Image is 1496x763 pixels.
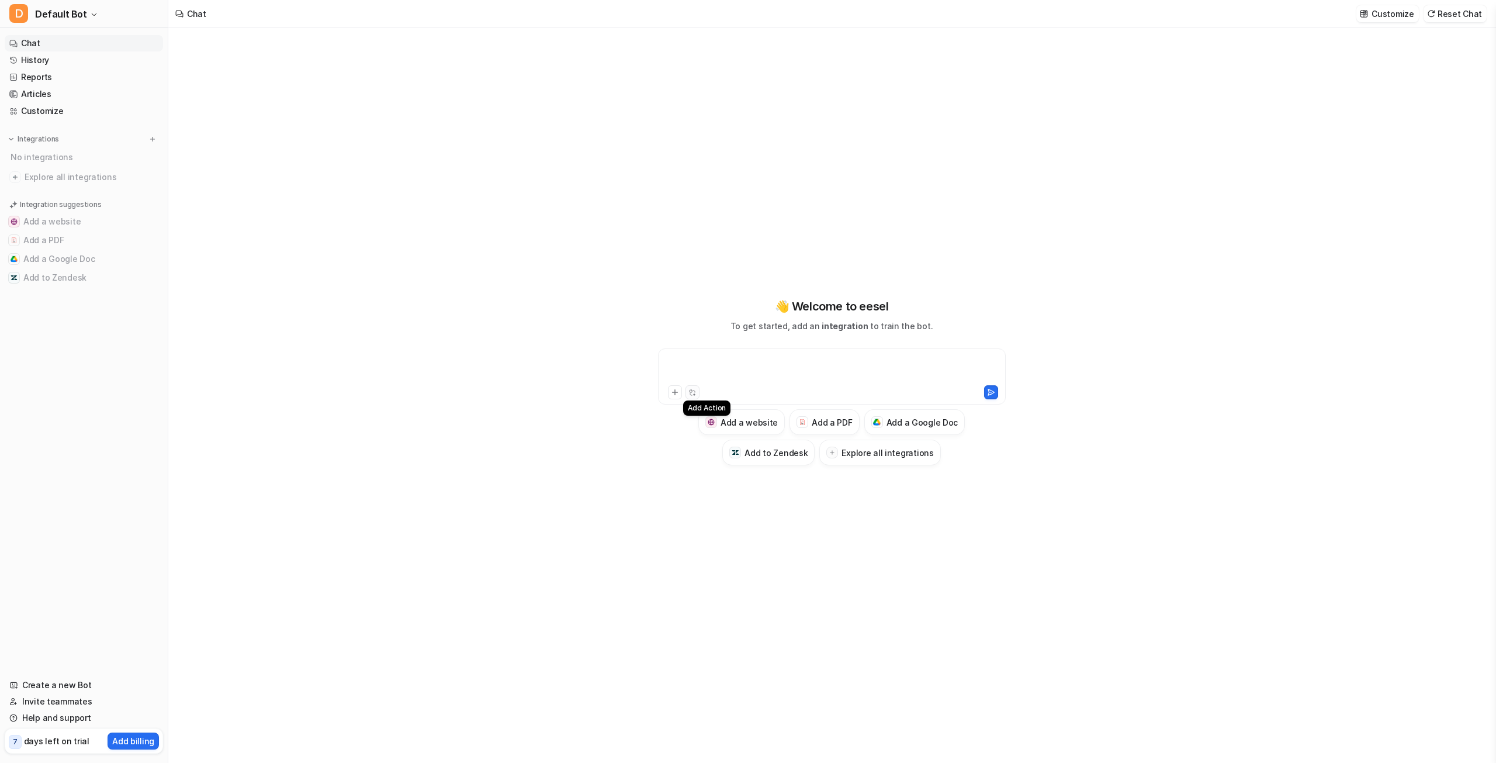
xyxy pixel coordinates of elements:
img: expand menu [7,135,15,143]
p: Integrations [18,134,59,144]
button: Add a Google DocAdd a Google Doc [864,409,965,435]
a: Help and support [5,710,163,726]
img: explore all integrations [9,171,21,183]
a: Invite teammates [5,693,163,710]
span: Explore all integrations [25,168,158,187]
p: 7 [13,737,18,747]
img: customize [1360,9,1368,18]
button: Add a PDFAdd a PDF [5,231,163,250]
div: Add Action [683,401,731,416]
img: Add to Zendesk [11,274,18,281]
div: No integrations [7,147,163,167]
p: Customize [1372,8,1414,20]
a: Chat [5,35,163,51]
span: integration [822,321,868,331]
button: Add a Google DocAdd a Google Doc [5,250,163,268]
h3: Add to Zendesk [744,447,808,459]
p: To get started, add an to train the bot. [730,320,933,332]
button: Integrations [5,133,63,145]
p: 👋 Welcome to eesel [775,298,889,315]
button: Add to ZendeskAdd to Zendesk [5,268,163,287]
button: Add a PDFAdd a PDF [789,409,859,435]
a: Create a new Bot [5,677,163,693]
a: Customize [5,103,163,119]
span: Default Bot [35,6,87,22]
h3: Add a Google Doc [886,416,958,429]
p: Add billing [112,735,154,747]
p: Integration suggestions [20,199,101,210]
a: Reports [5,69,163,85]
button: Add billing [108,733,159,750]
img: Add a Google Doc [11,256,18,263]
button: Add a websiteAdd a website [698,409,785,435]
button: Reset Chat [1424,5,1487,22]
button: Explore all integrations [819,440,940,465]
button: Customize [1356,5,1418,22]
img: Add to Zendesk [732,449,739,457]
button: Add a websiteAdd a website [5,212,163,231]
span: D [9,4,28,23]
img: Add a website [11,218,18,225]
p: days left on trial [24,735,89,747]
div: Chat [187,8,206,20]
img: Add a PDF [11,237,18,244]
img: Add a Google Doc [873,419,881,426]
h3: Explore all integrations [841,447,933,459]
img: Add a PDF [799,419,806,426]
img: reset [1427,9,1435,18]
a: Explore all integrations [5,169,163,185]
img: Add a website [708,419,715,426]
a: Articles [5,86,163,102]
img: menu_add.svg [148,135,157,143]
h3: Add a website [721,416,778,429]
h3: Add a PDF [812,416,852,429]
a: History [5,52,163,68]
button: Add to ZendeskAdd to Zendesk [722,440,815,465]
